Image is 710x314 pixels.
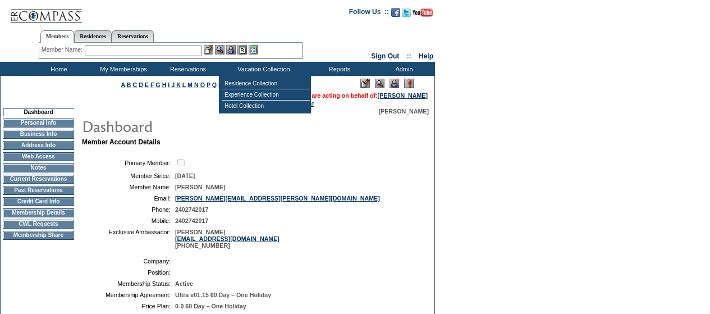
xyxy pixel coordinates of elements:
[3,119,74,128] td: Personal Info
[390,79,399,88] img: Impersonate
[237,45,247,54] img: Reservations
[215,45,225,54] img: View
[25,62,90,76] td: Home
[150,81,154,88] a: F
[175,206,208,213] span: 2402742017
[413,8,433,17] img: Subscribe to our YouTube Channel
[139,81,143,88] a: D
[360,79,370,88] img: Edit Mode
[419,52,433,60] a: Help
[40,30,75,43] a: Members
[306,62,370,76] td: Reports
[175,184,225,190] span: [PERSON_NAME]
[299,92,428,99] span: You are acting on behalf of:
[204,45,213,54] img: b_edit.gif
[86,206,171,213] td: Phone:
[145,81,149,88] a: E
[171,81,175,88] a: J
[375,79,384,88] img: View Mode
[155,81,160,88] a: G
[212,81,217,88] a: Q
[249,45,258,54] img: b_calculator.gif
[3,175,74,184] td: Current Reservations
[175,229,280,249] span: [PERSON_NAME] [PHONE_NUMBER]
[175,292,271,298] span: Ultra v01.15 60 Day – One Holiday
[86,217,171,224] td: Mobile:
[176,81,181,88] a: K
[402,11,411,18] a: Follow us on Twitter
[219,62,306,76] td: Vacation Collection
[222,78,310,89] td: Residence Collection
[74,30,112,42] a: Residences
[3,163,74,172] td: Notes
[207,81,210,88] a: P
[175,172,195,179] span: [DATE]
[194,81,199,88] a: N
[154,62,219,76] td: Reservations
[86,172,171,179] td: Member Since:
[175,195,380,202] a: [PERSON_NAME][EMAIL_ADDRESS][PERSON_NAME][DOMAIN_NAME]
[86,258,171,265] td: Company:
[86,292,171,298] td: Membership Agreement:
[379,108,429,115] span: [PERSON_NAME]
[3,220,74,229] td: CWL Requests
[187,81,193,88] a: M
[42,45,85,54] div: Member Name:
[175,280,193,287] span: Active
[402,8,411,17] img: Follow us on Twitter
[370,62,435,76] td: Admin
[349,7,389,20] td: Follow Us ::
[86,269,171,276] td: Position:
[226,45,236,54] img: Impersonate
[222,101,310,111] td: Hotel Collection
[3,208,74,217] td: Membership Details
[391,11,400,18] a: Become our fan on Facebook
[86,184,171,190] td: Member Name:
[175,303,246,310] span: 0-0 60 Day – One Holiday
[222,89,310,101] td: Experience Collection
[86,229,171,249] td: Exclusive Ambassador:
[371,52,399,60] a: Sign Out
[112,30,154,42] a: Reservations
[81,115,306,137] img: pgTtlDashboard.gif
[407,52,411,60] span: ::
[121,81,125,88] a: A
[162,81,167,88] a: H
[391,8,400,17] img: Become our fan on Facebook
[378,92,428,99] a: [PERSON_NAME]
[132,81,137,88] a: C
[3,186,74,195] td: Past Reservations
[3,231,74,240] td: Membership Share
[175,235,280,242] a: [EMAIL_ADDRESS][DOMAIN_NAME]
[413,11,433,18] a: Subscribe to our YouTube Channel
[175,217,208,224] span: 2402742017
[168,81,170,88] a: I
[3,108,74,116] td: Dashboard
[3,130,74,139] td: Business Info
[182,81,186,88] a: L
[200,81,205,88] a: O
[127,81,131,88] a: B
[82,138,161,146] b: Member Account Details
[86,157,171,168] td: Primary Member:
[86,195,171,202] td: Email:
[86,280,171,287] td: Membership Status:
[86,303,171,310] td: Price Plan:
[404,79,414,88] img: Log Concern/Member Elevation
[3,141,74,150] td: Address Info
[3,197,74,206] td: Credit Card Info
[90,62,154,76] td: My Memberships
[3,152,74,161] td: Web Access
